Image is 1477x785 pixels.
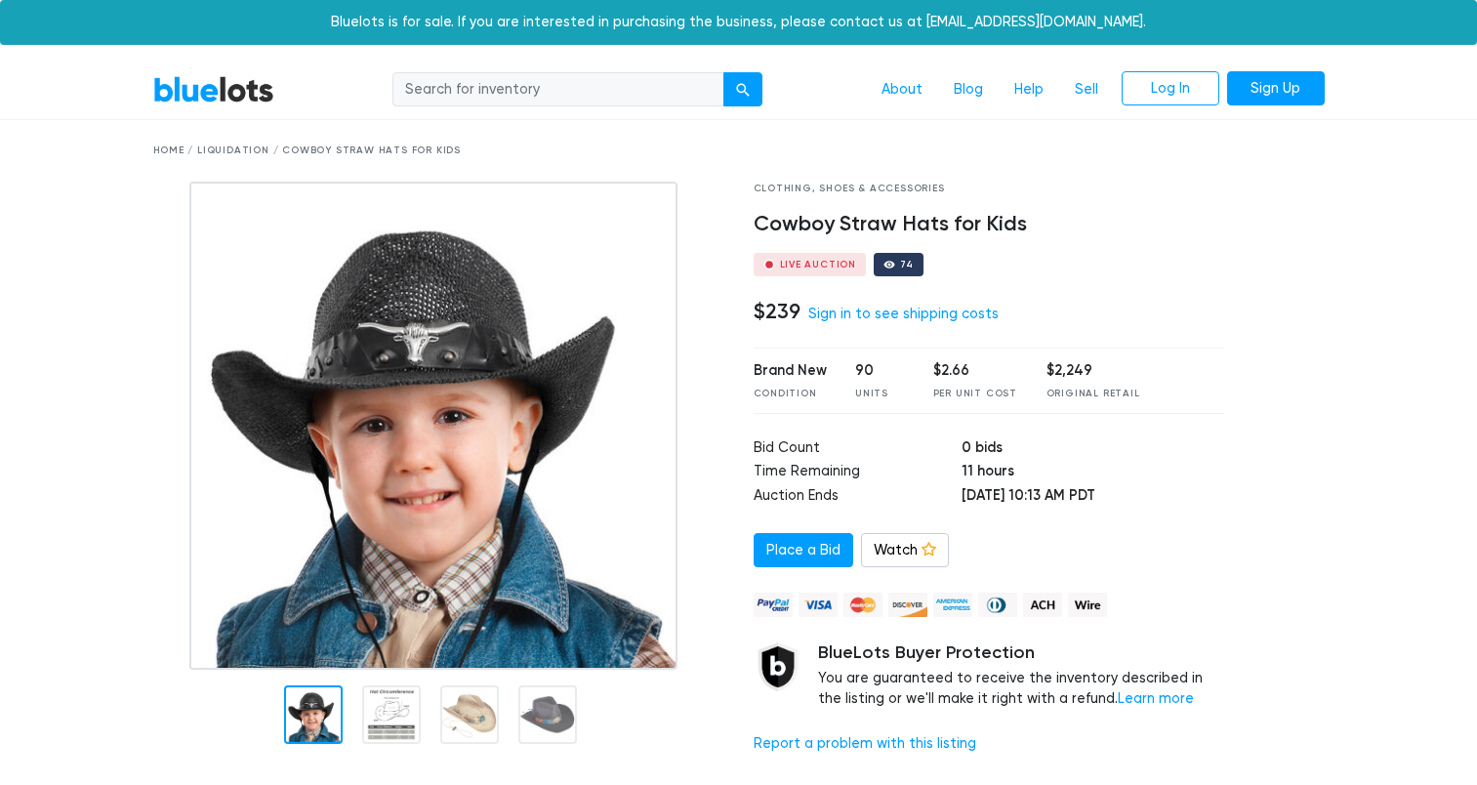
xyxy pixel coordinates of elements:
a: Log In [1122,71,1219,106]
div: Units [855,387,904,401]
a: Sign Up [1227,71,1325,106]
a: Report a problem with this listing [754,735,976,752]
img: ach-b7992fed28a4f97f893c574229be66187b9afb3f1a8d16a4691d3d3140a8ab00.png [1023,593,1062,617]
h4: $239 [754,299,800,324]
div: $2,249 [1046,360,1140,382]
a: BlueLots [153,75,274,103]
div: 90 [855,360,904,382]
a: About [866,71,938,108]
div: Home / Liquidation / Cowboy Straw Hats for Kids [153,144,1325,158]
a: Blog [938,71,999,108]
a: Watch [861,533,949,568]
img: american_express-ae2a9f97a040b4b41f6397f7637041a5861d5f99d0716c09922aba4e24c8547d.png [933,593,972,617]
img: wire-908396882fe19aaaffefbd8e17b12f2f29708bd78693273c0e28e3a24408487f.png [1068,593,1107,617]
div: Live Auction [780,260,857,269]
a: Sign in to see shipping costs [808,306,999,322]
img: diners_club-c48f30131b33b1bb0e5d0e2dbd43a8bea4cb12cb2961413e2f4250e06c020426.png [978,593,1017,617]
img: buyer_protection_shield-3b65640a83011c7d3ede35a8e5a80bfdfaa6a97447f0071c1475b91a4b0b3d01.png [754,642,802,691]
div: You are guaranteed to receive the inventory described in the listing or we'll make it right with ... [818,642,1225,710]
div: Brand New [754,360,827,382]
td: Bid Count [754,437,963,462]
div: $2.66 [933,360,1017,382]
img: 9116b4f7-c978-4b4f-8998-ae7e3a3d550c-1697098133.jpg [189,182,677,670]
div: Original Retail [1046,387,1140,401]
img: mastercard-42073d1d8d11d6635de4c079ffdb20a4f30a903dc55d1612383a1b395dd17f39.png [843,593,882,617]
td: [DATE] 10:13 AM PDT [962,485,1224,510]
input: Search for inventory [392,72,724,107]
a: Sell [1059,71,1114,108]
h4: Cowboy Straw Hats for Kids [754,212,1225,237]
h5: BlueLots Buyer Protection [818,642,1225,664]
a: Help [999,71,1059,108]
img: paypal_credit-80455e56f6e1299e8d57f40c0dcee7b8cd4ae79b9eccbfc37e2480457ba36de9.png [754,593,793,617]
td: 0 bids [962,437,1224,462]
td: 11 hours [962,461,1224,485]
a: Learn more [1118,690,1194,707]
img: visa-79caf175f036a155110d1892330093d4c38f53c55c9ec9e2c3a54a56571784bb.png [799,593,838,617]
div: Condition [754,387,827,401]
div: Clothing, Shoes & Accessories [754,182,1225,196]
div: Per Unit Cost [933,387,1017,401]
a: Place a Bid [754,533,853,568]
td: Time Remaining [754,461,963,485]
img: discover-82be18ecfda2d062aad2762c1ca80e2d36a4073d45c9e0ffae68cd515fbd3d32.png [888,593,927,617]
div: 74 [900,260,914,269]
td: Auction Ends [754,485,963,510]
